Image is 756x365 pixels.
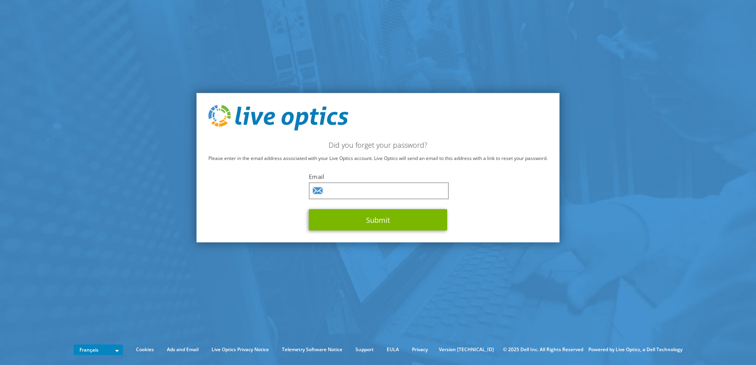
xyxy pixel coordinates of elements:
a: Live Optics Privacy Notice [206,345,275,354]
a: Support [350,345,380,354]
a: Cookies [130,345,160,354]
a: Ads and Email [161,345,204,354]
li: © 2025 Dell Inc. All Rights Reserved [499,345,587,354]
button: Submit [309,209,447,231]
li: Powered by Live Optics, a Dell Technology [588,345,682,354]
a: Privacy [406,345,434,354]
a: EULA [381,345,405,354]
label: Email [309,173,447,181]
p: Please enter in the email address associated with your Live Optics account. Live Optics will send... [208,154,548,163]
a: Telemetry Software Notice [276,345,348,354]
img: live_optics_svg.svg [208,105,348,131]
h2: Did you forget your password? [208,141,548,149]
li: Version [TECHNICAL_ID] [435,345,498,354]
